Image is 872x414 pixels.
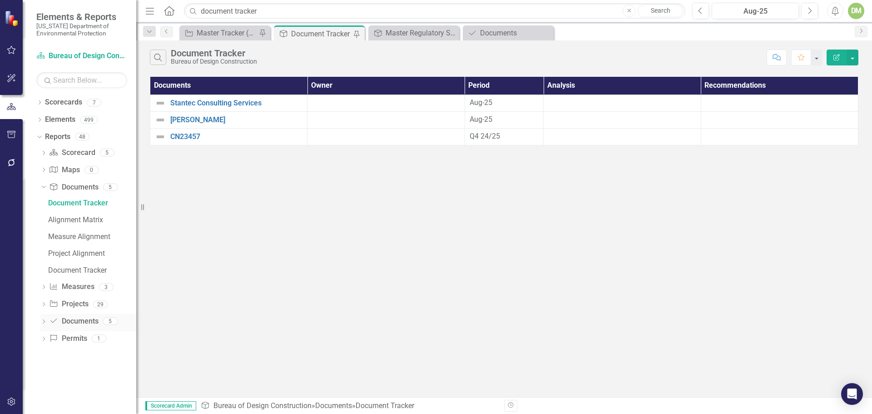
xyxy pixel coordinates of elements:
div: 29 [93,300,108,308]
div: » » [201,401,497,411]
img: Not Defined [155,115,166,125]
td: Double-Click to Edit [701,95,858,111]
div: Documents [480,27,551,39]
div: 48 [75,133,89,141]
td: Double-Click to Edit [544,111,701,128]
div: 3 [99,283,114,291]
div: Bureau of Design Construction [171,58,257,65]
div: 5 [100,149,114,157]
a: Master Regulatory Scorecard [371,27,457,39]
a: Documents [315,401,352,410]
td: Double-Click to Edit Right Click for Context Menu [150,111,307,128]
div: Q4 24/25 [470,131,539,142]
div: Master Regulatory Scorecard [386,27,457,39]
a: Reports [45,132,70,142]
a: Bureau of Design Construction [213,401,312,410]
div: Measure Alignment [48,233,136,241]
td: Double-Click to Edit Right Click for Context Menu [150,128,307,145]
div: Aug-25 [715,6,796,17]
a: Measures [49,282,94,292]
a: Projects [49,299,88,309]
a: Document Tracker [46,263,136,277]
div: Alignment Matrix [48,216,136,224]
td: Double-Click to Edit Right Click for Context Menu [150,95,307,111]
div: 7 [87,99,101,106]
img: Not Defined [155,131,166,142]
a: Project Alignment [46,246,136,260]
td: Double-Click to Edit [544,128,701,145]
a: [PERSON_NAME] [170,116,302,124]
td: Double-Click to Edit [307,95,465,111]
small: [US_STATE] Department of Environmental Protection [36,22,127,37]
a: Elements [45,115,75,125]
a: Maps [49,165,79,175]
td: Double-Click to Edit [307,111,465,128]
a: CN23457 [170,133,302,141]
img: Not Defined [155,98,166,109]
div: 1 [92,335,106,343]
a: Documents [465,27,551,39]
div: Open Intercom Messenger [841,383,863,405]
input: Search ClearPoint... [184,3,685,19]
a: Bureau of Design Construction [36,51,127,61]
div: Document Tracker [291,28,351,40]
td: Double-Click to Edit [544,95,701,111]
td: Double-Click to Edit [701,111,858,128]
a: Master Tracker (External) [182,27,257,39]
img: ClearPoint Strategy [5,10,20,26]
a: Stantec Consulting Services [170,99,302,107]
div: Project Alignment [48,249,136,258]
div: 5 [103,183,118,191]
a: Search [638,5,683,17]
div: 499 [80,116,98,124]
div: 5 [103,318,118,325]
div: Master Tracker (External) [197,27,257,39]
span: Scorecard Admin [145,401,196,410]
div: Aug-25 [470,115,539,125]
span: Elements & Reports [36,11,127,22]
a: Scorecards [45,97,82,108]
a: Alignment Matrix [46,212,136,227]
div: 0 [84,166,99,174]
div: Document Tracker [48,266,136,274]
td: Double-Click to Edit [701,128,858,145]
a: Permits [49,334,87,344]
div: Document Tracker [171,48,257,58]
div: Document Tracker [48,199,136,207]
a: Measure Alignment [46,229,136,244]
a: Documents [49,182,98,193]
button: DM [848,3,864,19]
td: Double-Click to Edit [307,128,465,145]
div: Document Tracker [356,401,414,410]
a: Documents [49,316,98,327]
div: Aug-25 [470,98,539,108]
button: Aug-25 [712,3,799,19]
a: Scorecard [49,148,95,158]
input: Search Below... [36,72,127,88]
a: Document Tracker [46,195,136,210]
